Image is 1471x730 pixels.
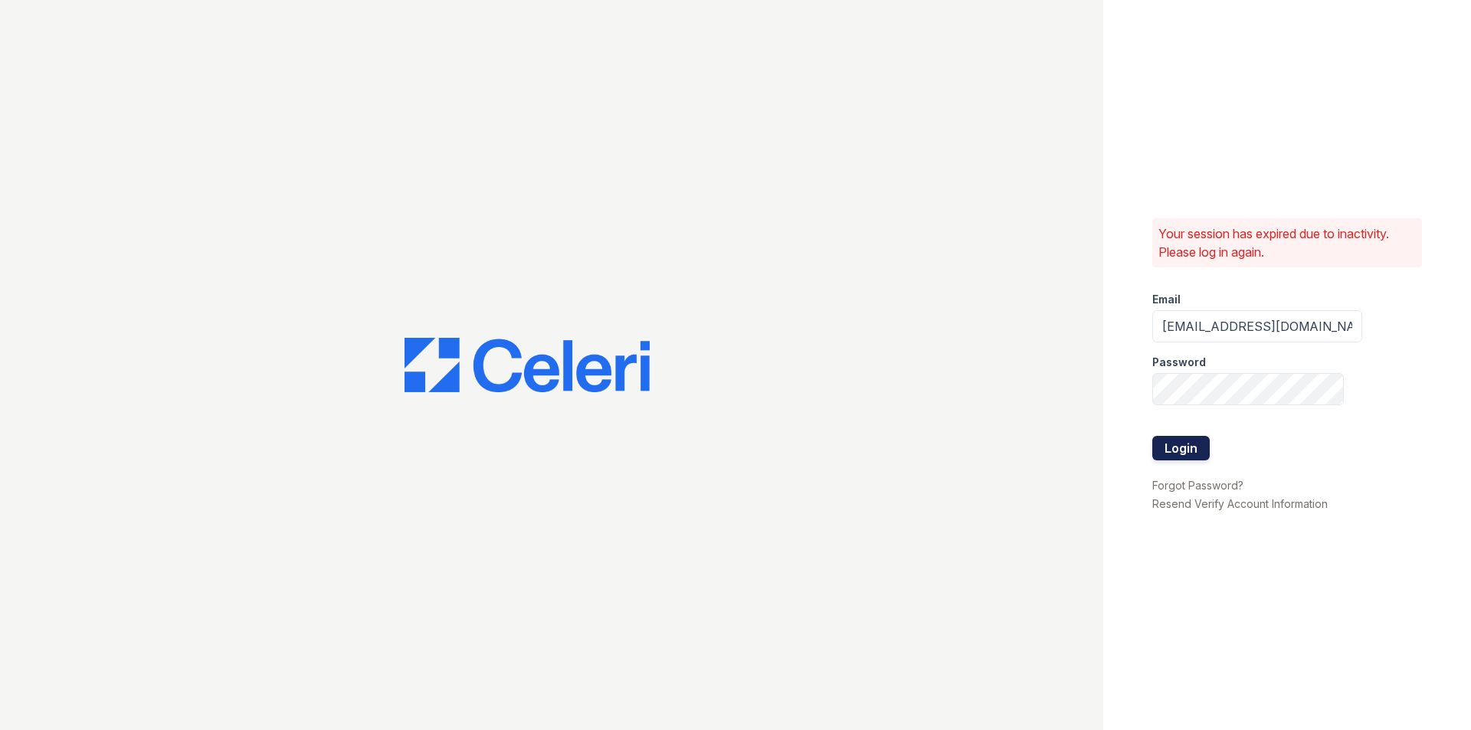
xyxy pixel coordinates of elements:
[1152,355,1206,370] label: Password
[405,338,650,393] img: CE_Logo_Blue-a8612792a0a2168367f1c8372b55b34899dd931a85d93a1a3d3e32e68fde9ad4.png
[1152,479,1243,492] a: Forgot Password?
[1152,292,1181,307] label: Email
[1158,224,1416,261] p: Your session has expired due to inactivity. Please log in again.
[1152,436,1210,460] button: Login
[1152,497,1328,510] a: Resend Verify Account Information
